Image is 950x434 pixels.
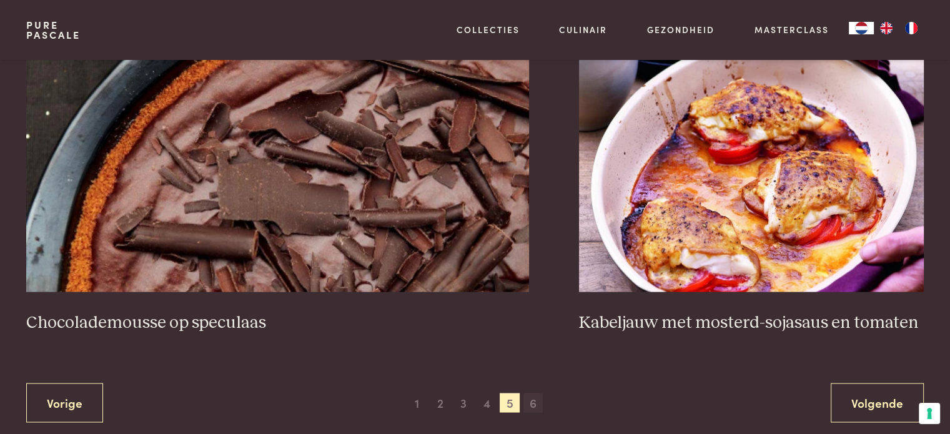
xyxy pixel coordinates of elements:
[407,393,427,413] span: 1
[849,22,924,34] aside: Language selected: Nederlands
[831,383,924,422] a: Volgende
[26,42,529,333] a: Chocolademousse op speculaas Chocolademousse op speculaas
[874,22,899,34] a: EN
[500,393,520,413] span: 5
[579,312,924,333] h3: Kabeljauw met mosterd-sojasaus en tomaten
[755,23,829,36] a: Masterclass
[579,42,924,292] img: Kabeljauw met mosterd-sojasaus en tomaten
[523,393,543,413] span: 6
[457,23,520,36] a: Collecties
[453,393,473,413] span: 3
[26,312,529,333] h3: Chocolademousse op speculaas
[899,22,924,34] a: FR
[26,383,103,422] a: Vorige
[647,23,715,36] a: Gezondheid
[26,42,529,292] img: Chocolademousse op speculaas
[559,23,607,36] a: Culinair
[430,393,450,413] span: 2
[477,393,497,413] span: 4
[26,20,81,40] a: PurePascale
[849,22,874,34] div: Language
[849,22,874,34] a: NL
[579,42,924,333] a: Kabeljauw met mosterd-sojasaus en tomaten Kabeljauw met mosterd-sojasaus en tomaten
[874,22,924,34] ul: Language list
[919,403,940,424] button: Uw voorkeuren voor toestemming voor trackingtechnologieën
